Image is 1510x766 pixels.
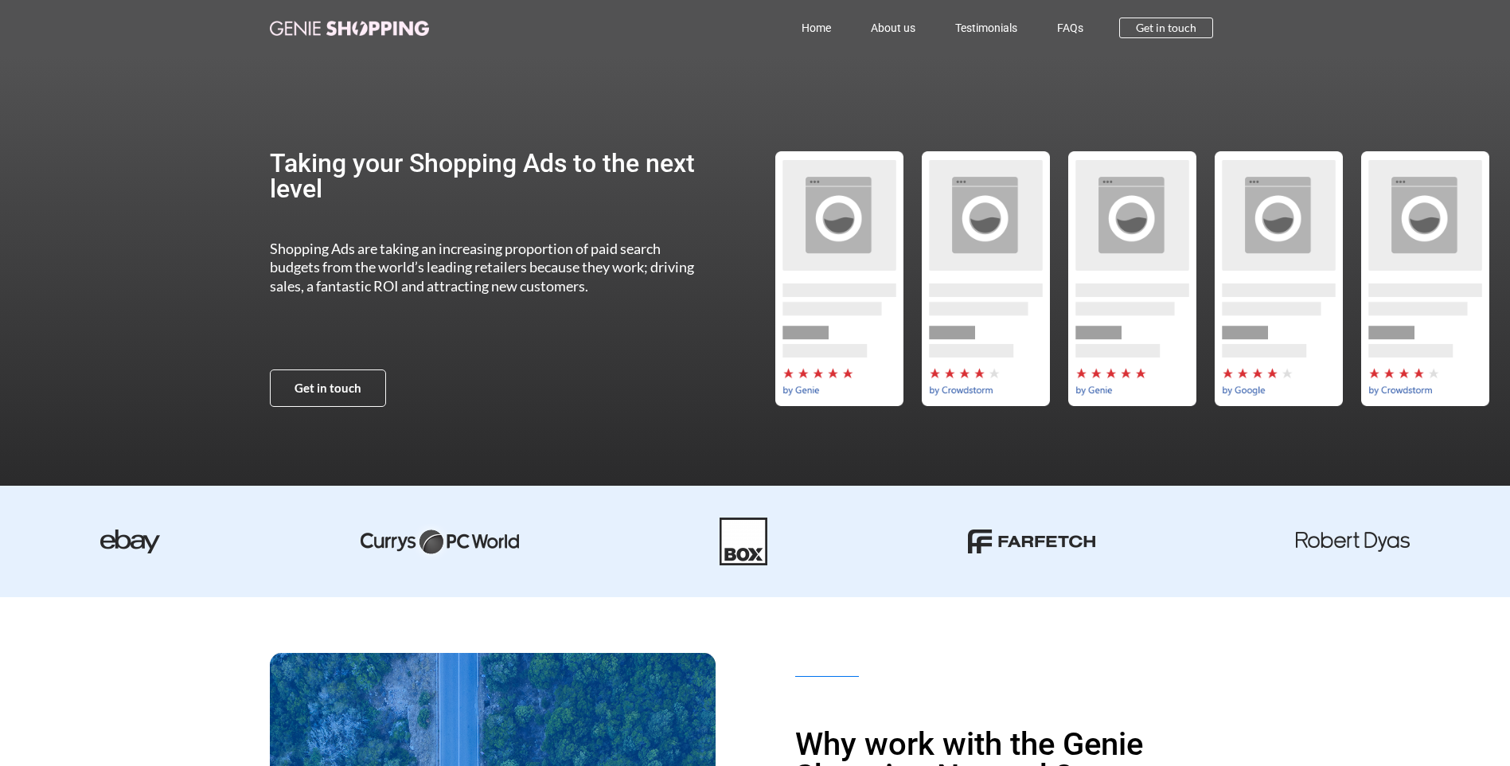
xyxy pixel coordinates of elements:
[766,151,1498,406] div: Slides
[270,21,429,36] img: genie-shopping-logo
[1119,18,1213,38] a: Get in touch
[295,382,361,394] span: Get in touch
[912,151,1059,406] div: 2 / 5
[782,10,851,46] a: Home
[1352,151,1498,406] div: 5 / 5
[1352,151,1498,406] div: by-crowdstorm
[1205,151,1352,406] div: 4 / 5
[1296,532,1410,552] img: robert dyas
[912,151,1059,406] div: by-crowdstorm
[851,10,935,46] a: About us
[270,369,386,407] a: Get in touch
[270,240,694,295] span: Shopping Ads are taking an increasing proportion of paid search budgets from the world’s leading ...
[1059,151,1205,406] div: by-genie
[968,530,1095,553] img: farfetch-01
[100,530,160,553] img: ebay-dark
[1205,151,1352,406] div: by-google
[766,151,912,406] div: by-genie
[720,518,767,565] img: Box-01
[1059,151,1205,406] div: 3 / 5
[270,150,710,201] h2: Taking your Shopping Ads to the next level
[1037,10,1103,46] a: FAQs
[1136,22,1196,33] span: Get in touch
[935,10,1037,46] a: Testimonials
[766,151,912,406] div: 1 / 5
[499,10,1104,46] nav: Menu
